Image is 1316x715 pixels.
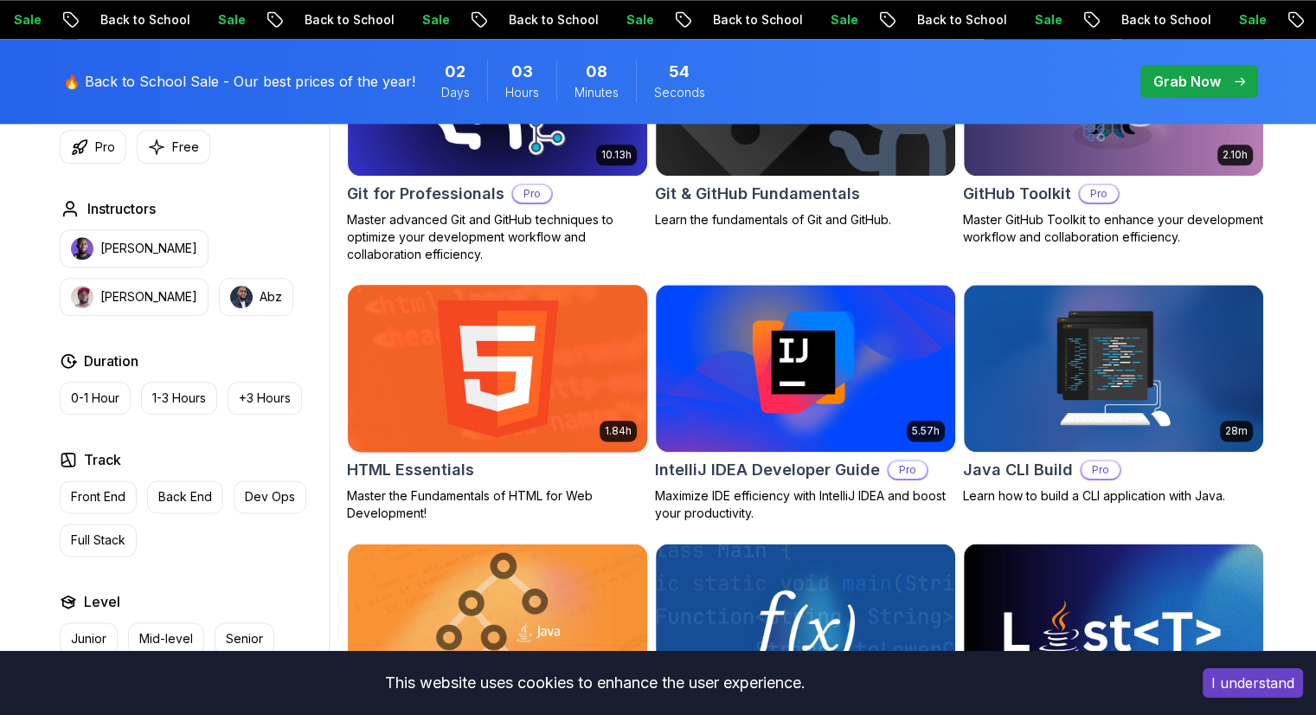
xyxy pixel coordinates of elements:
[147,480,223,513] button: Back End
[816,11,871,29] p: Sale
[605,424,632,438] p: 1.84h
[128,622,204,655] button: Mid-level
[964,285,1263,453] img: Java CLI Build card
[445,60,465,84] span: 2 Days
[408,11,463,29] p: Sale
[441,84,470,101] span: Days
[889,461,927,479] p: Pro
[71,630,106,647] p: Junior
[139,630,193,647] p: Mid-level
[71,237,93,260] img: instructor img
[340,280,654,456] img: HTML Essentials card
[655,284,956,523] a: IntelliJ IDEA Developer Guide card5.57hIntelliJ IDEA Developer GuideProMaximize IDE efficiency wi...
[655,211,956,229] p: Learn the fundamentals of Git and GitHub.
[1224,11,1280,29] p: Sale
[347,7,648,263] a: Git for Professionals card10.13hGit for ProfessionalsProMaster advanced Git and GitHub techniques...
[654,84,705,101] span: Seconds
[60,622,118,655] button: Junior
[612,11,667,29] p: Sale
[1153,71,1221,92] p: Grab Now
[963,7,1264,246] a: GitHub Toolkit card2.10hGitHub ToolkitProMaster GitHub Toolkit to enhance your development workfl...
[347,284,648,523] a: HTML Essentials card1.84hHTML EssentialsMaster the Fundamentals of HTML for Web Development!
[575,84,619,101] span: Minutes
[60,480,137,513] button: Front End
[100,240,197,257] p: [PERSON_NAME]
[586,60,607,84] span: 8 Minutes
[347,458,474,482] h2: HTML Essentials
[228,382,302,415] button: +3 Hours
[505,84,539,101] span: Hours
[60,130,126,164] button: Pro
[60,382,131,415] button: 0-1 Hour
[84,449,121,470] h2: Track
[1223,148,1248,162] p: 2.10h
[912,424,940,438] p: 5.57h
[13,664,1177,702] div: This website uses cookies to enhance the user experience.
[964,544,1263,712] img: Java Generics card
[203,11,259,29] p: Sale
[87,198,156,219] h2: Instructors
[1020,11,1075,29] p: Sale
[290,11,408,29] p: Back to School
[152,390,206,407] p: 1-3 Hours
[71,531,125,549] p: Full Stack
[963,284,1264,506] a: Java CLI Build card28mJava CLI BuildProLearn how to build a CLI application with Java.
[698,11,816,29] p: Back to School
[95,138,115,156] p: Pro
[141,382,217,415] button: 1-3 Hours
[137,130,210,164] button: Free
[260,288,282,306] p: Abz
[71,286,93,308] img: instructor img
[348,544,647,712] img: Java Data Structures card
[60,524,137,557] button: Full Stack
[63,71,415,92] p: 🔥 Back to School Sale - Our best prices of the year!
[347,487,648,522] p: Master the Fundamentals of HTML for Web Development!
[84,351,138,371] h2: Duration
[655,458,880,482] h2: IntelliJ IDEA Developer Guide
[1203,668,1303,698] button: Accept cookies
[494,11,612,29] p: Back to School
[963,211,1264,246] p: Master GitHub Toolkit to enhance your development workflow and collaboration efficiency.
[239,390,291,407] p: +3 Hours
[215,622,274,655] button: Senior
[230,286,253,308] img: instructor img
[513,185,551,203] p: Pro
[963,487,1264,505] p: Learn how to build a CLI application with Java.
[511,60,533,84] span: 3 Hours
[71,488,125,506] p: Front End
[60,278,209,316] button: instructor img[PERSON_NAME]
[245,488,295,506] p: Dev Ops
[655,487,956,522] p: Maximize IDE efficiency with IntelliJ IDEA and boost your productivity.
[656,285,955,453] img: IntelliJ IDEA Developer Guide card
[234,480,306,513] button: Dev Ops
[100,288,197,306] p: [PERSON_NAME]
[656,544,955,712] img: Java Functional Interfaces card
[1080,185,1118,203] p: Pro
[219,278,293,316] button: instructor imgAbz
[1107,11,1224,29] p: Back to School
[84,591,120,612] h2: Level
[347,211,648,263] p: Master advanced Git and GitHub techniques to optimize your development workflow and collaboration...
[902,11,1020,29] p: Back to School
[601,148,632,162] p: 10.13h
[86,11,203,29] p: Back to School
[1225,424,1248,438] p: 28m
[963,458,1073,482] h2: Java CLI Build
[347,182,504,206] h2: Git for Professionals
[60,229,209,267] button: instructor img[PERSON_NAME]
[226,630,263,647] p: Senior
[158,488,212,506] p: Back End
[669,60,690,84] span: 54 Seconds
[71,390,119,407] p: 0-1 Hour
[1082,461,1120,479] p: Pro
[655,182,860,206] h2: Git & GitHub Fundamentals
[963,182,1071,206] h2: GitHub Toolkit
[172,138,199,156] p: Free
